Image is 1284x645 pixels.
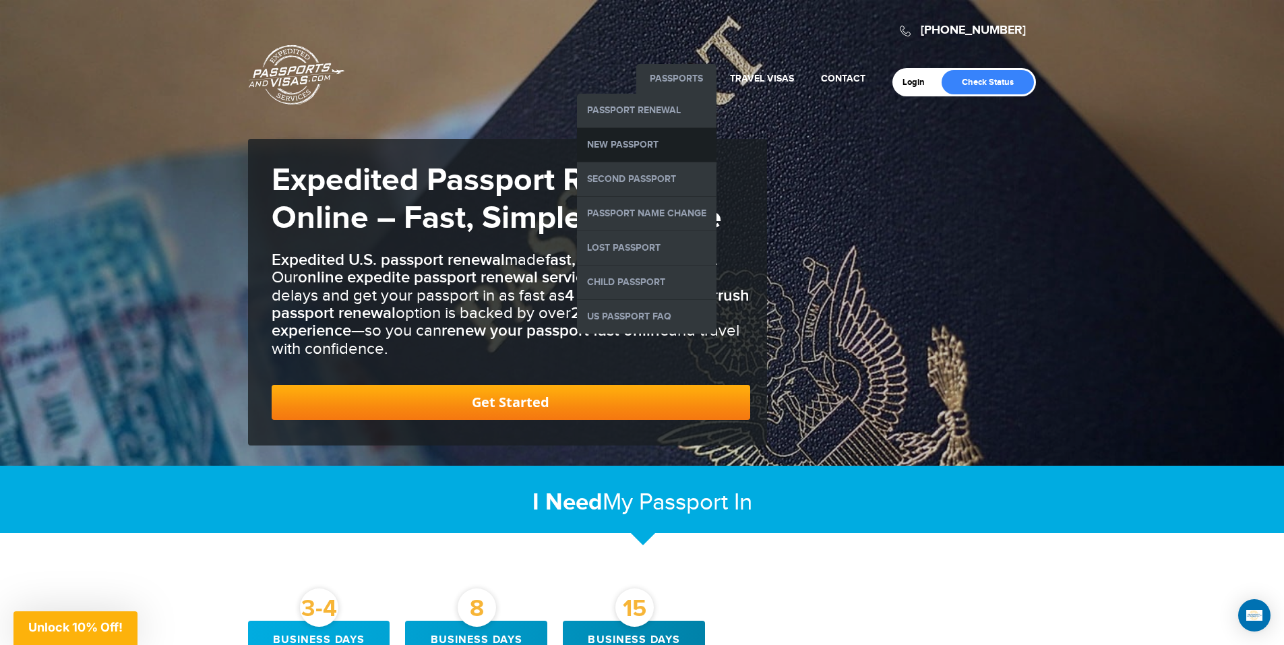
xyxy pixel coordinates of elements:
b: renew your passport fast online [441,321,669,340]
a: Check Status [942,70,1034,94]
div: Open Intercom Messenger [1238,599,1271,632]
a: Lost Passport [577,231,716,265]
b: rush passport renewal [272,286,750,323]
a: New Passport [577,128,716,162]
a: Contact [821,73,865,84]
a: Passport Renewal [577,94,716,127]
div: 3-4 [300,588,338,627]
strong: I Need [532,488,603,517]
b: 25 years of trusted experience [272,303,706,340]
h2: My [248,488,1037,517]
span: Passport In [639,489,752,516]
a: Login [903,77,934,88]
a: Child Passport [577,266,716,299]
a: Passports [650,73,703,84]
a: [PHONE_NUMBER] [921,23,1026,38]
a: US Passport FAQ [577,300,716,334]
b: fast, secure, and simple [545,250,714,270]
b: Expedited U.S. passport renewal [272,250,505,270]
a: Get Started [272,385,750,420]
span: Unlock 10% Off! [28,620,123,634]
a: Travel Visas [730,73,794,84]
a: Second Passport [577,162,716,196]
div: Unlock 10% Off! [13,611,137,645]
div: 8 [458,588,496,627]
div: 15 [615,588,654,627]
b: 4 business days [565,286,679,305]
strong: Expedited Passport Renewal Online – Fast, Simple & Secure [272,161,722,238]
a: Passports & [DOMAIN_NAME] [249,44,344,105]
h3: made . Our helps you avoid delays and get your passport in as fast as . Our option is backed by o... [272,251,750,358]
a: Passport Name Change [577,197,716,231]
b: online expedite passport renewal service [298,268,592,287]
